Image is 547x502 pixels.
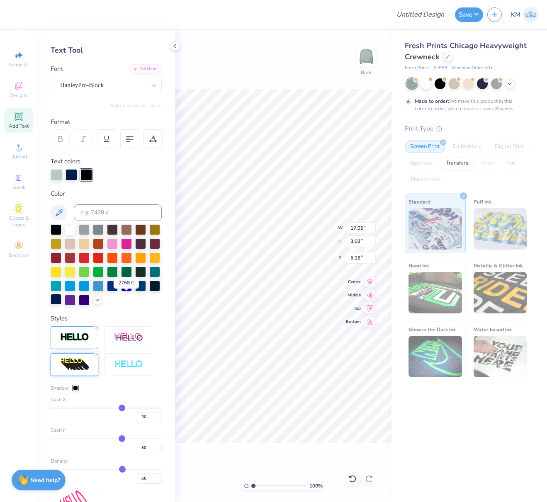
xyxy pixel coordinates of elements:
[309,482,323,490] span: 100 %
[408,272,462,313] img: Neon Ink
[415,98,449,104] strong: Made to order:
[390,6,451,23] input: Untitled Design
[346,306,361,311] span: Top
[408,261,429,270] span: Neon Ink
[405,174,445,186] div: Rhinestones
[358,48,374,65] img: Back
[408,208,462,250] img: Standard
[474,272,527,313] img: Metallic & Glitter Ink
[455,7,483,22] button: Save
[51,396,66,403] span: Cast-X
[10,153,27,160] span: Upload
[51,64,63,74] label: Font
[74,204,162,221] input: e.g. 7428 c
[474,325,512,334] span: Water based Ink
[523,7,539,23] img: Katrina Mae Mijares
[346,292,361,298] span: Middle
[51,157,80,166] label: Text colors
[405,124,530,133] div: Print Type
[114,332,143,343] img: Shadow
[346,279,361,285] span: Center
[405,157,438,170] div: Applique
[9,61,29,68] span: Image AI
[440,157,474,170] div: Transfers
[476,157,499,170] div: Vinyl
[129,64,162,74] div: Add Font
[114,277,139,289] div: 2768 C
[10,92,28,99] span: Designs
[474,197,491,206] span: Puff Ink
[408,197,430,206] span: Standard
[361,69,372,76] div: Back
[110,102,162,109] button: Switch to Greek Letters
[60,332,89,342] img: Stroke
[51,427,65,434] span: Cast-Y
[474,208,527,250] img: Puff Ink
[51,314,162,323] div: Styles
[474,336,527,377] img: Water based Ink
[405,41,527,62] span: Fresh Prints Chicago Heavyweight Crewneck
[408,325,456,334] span: Glow in the Dark Ink
[4,215,33,228] span: Clipart & logos
[51,457,68,465] span: Density
[114,360,143,369] img: Negative Space
[60,358,89,371] img: 3d Illusion
[502,157,521,170] div: Foil
[489,141,530,153] div: Digital Print
[433,65,447,72] span: # FP88
[9,123,29,129] span: Add Text
[511,7,539,23] a: KM
[474,261,523,270] span: Metallic & Glitter Ink
[51,189,162,199] div: Color
[408,336,462,377] img: Glow in the Dark Ink
[511,10,520,19] span: KM
[30,476,60,484] strong: Need help?
[9,252,29,259] span: Decorate
[415,97,517,112] div: We make this product in this color to order, which means it takes 8 weeks.
[51,117,163,127] div: Format
[452,65,493,72] span: Minimum Order: 50 +
[405,141,445,153] div: Screen Print
[346,319,361,325] span: Bottom
[51,384,69,392] span: Shadow
[12,184,25,191] span: Greek
[51,45,162,56] div: Text Tool
[447,141,487,153] div: Embroidery
[405,65,429,72] span: Fresh Prints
